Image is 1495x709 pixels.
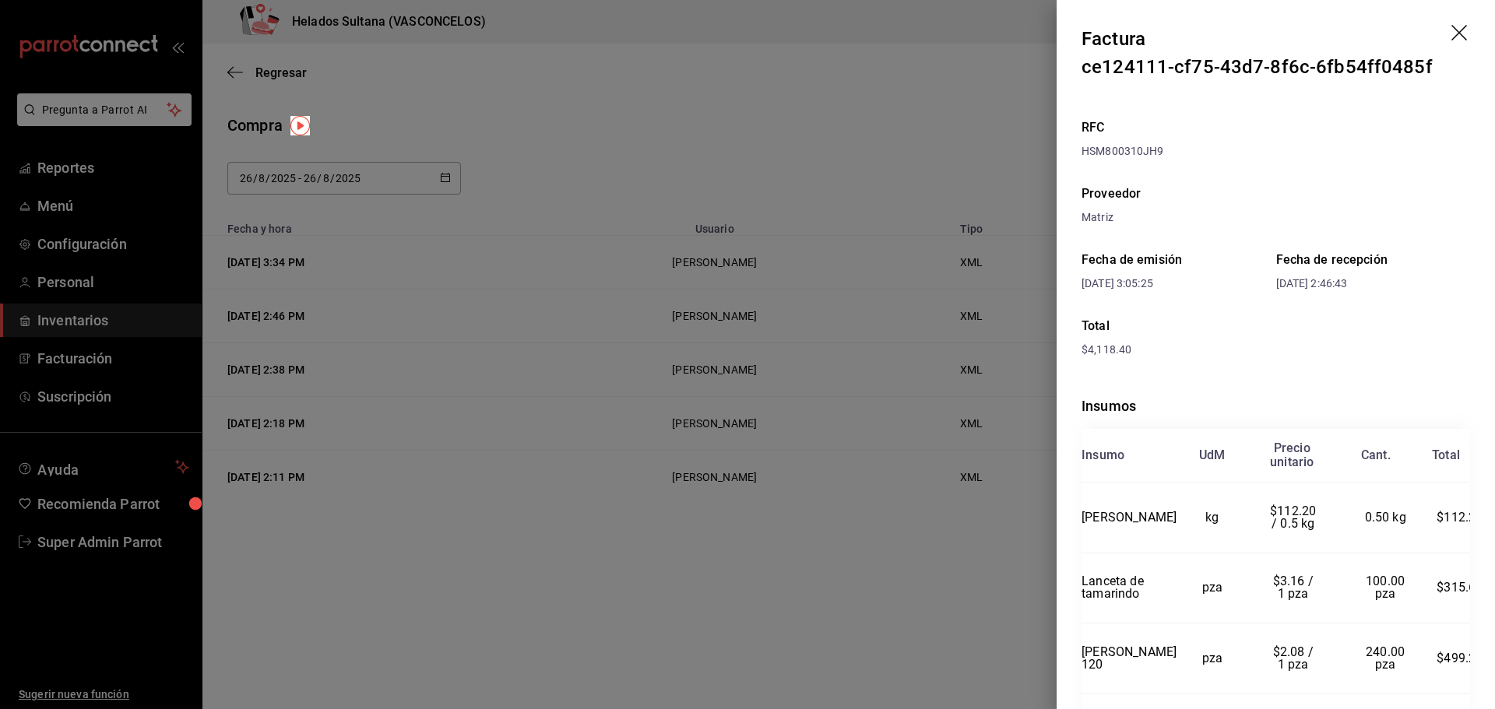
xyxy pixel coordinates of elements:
span: $2.08 / 1 pza [1273,644,1317,672]
div: ce124111-cf75-43d7-8f6c-6fb54ff0485f [1082,53,1433,81]
div: Total [1432,448,1460,462]
td: Lanceta de tamarindo [1082,553,1177,623]
div: Insumo [1082,448,1124,462]
div: Proveedor [1082,184,1470,203]
div: Total [1082,317,1470,335]
span: $112.20 / 0.5 kg [1270,504,1319,531]
td: pza [1177,623,1247,694]
span: $4,118.40 [1082,343,1131,356]
button: drag [1451,25,1470,44]
td: [PERSON_NAME] [1082,483,1177,553]
div: RFC [1082,118,1470,137]
div: Precio unitario [1270,441,1314,469]
span: 100.00 pza [1366,574,1408,601]
div: UdM [1199,448,1226,462]
span: $3.16 / 1 pza [1273,574,1317,601]
td: kg [1177,483,1247,553]
div: HSM800310JH9 [1082,143,1470,160]
span: 240.00 pza [1366,644,1408,672]
div: Fecha de recepción [1276,251,1471,269]
img: Tooltip marker [290,116,310,135]
td: [PERSON_NAME] 120 [1082,623,1177,694]
span: $499.20 [1437,651,1483,665]
div: Cant. [1361,448,1391,462]
div: Insumos [1082,395,1470,416]
span: $315.60 [1437,580,1483,595]
div: Matriz [1082,209,1470,226]
span: 0.50 kg [1365,510,1406,525]
td: pza [1177,553,1247,623]
div: [DATE] 3:05:25 [1082,276,1276,292]
div: [DATE] 2:46:43 [1276,276,1471,292]
div: Factura [1082,25,1433,53]
div: Fecha de emisión [1082,251,1276,269]
span: $112.20 [1437,510,1483,525]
